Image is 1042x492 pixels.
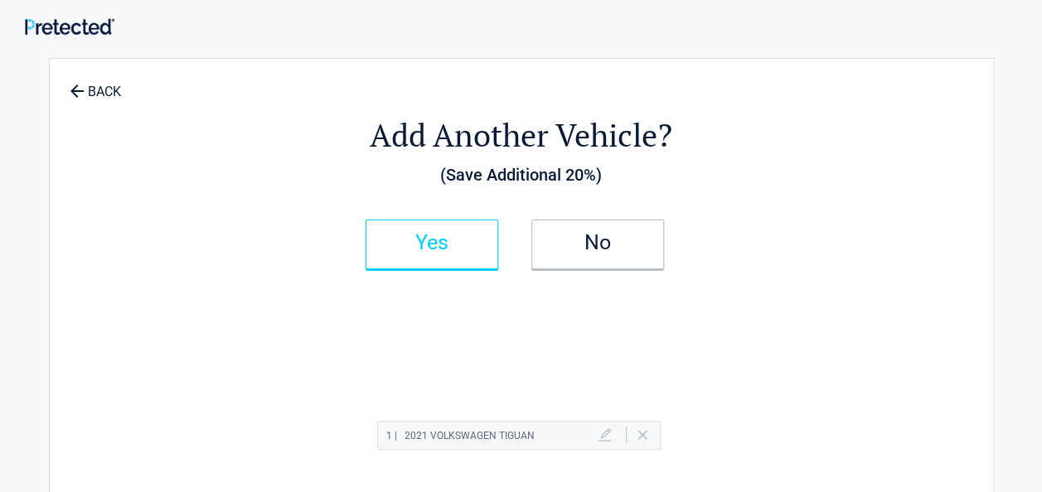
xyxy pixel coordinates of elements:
[25,18,114,35] img: Main Logo
[637,430,647,440] a: Delete
[66,70,124,99] a: BACK
[141,114,902,157] h2: Add Another Vehicle?
[383,237,481,248] h2: Yes
[386,426,535,446] h2: 2021 Volkswagen TIGUAN
[386,430,397,441] span: 1 |
[549,237,647,248] h2: No
[141,161,902,189] h3: (Save Additional 20%)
